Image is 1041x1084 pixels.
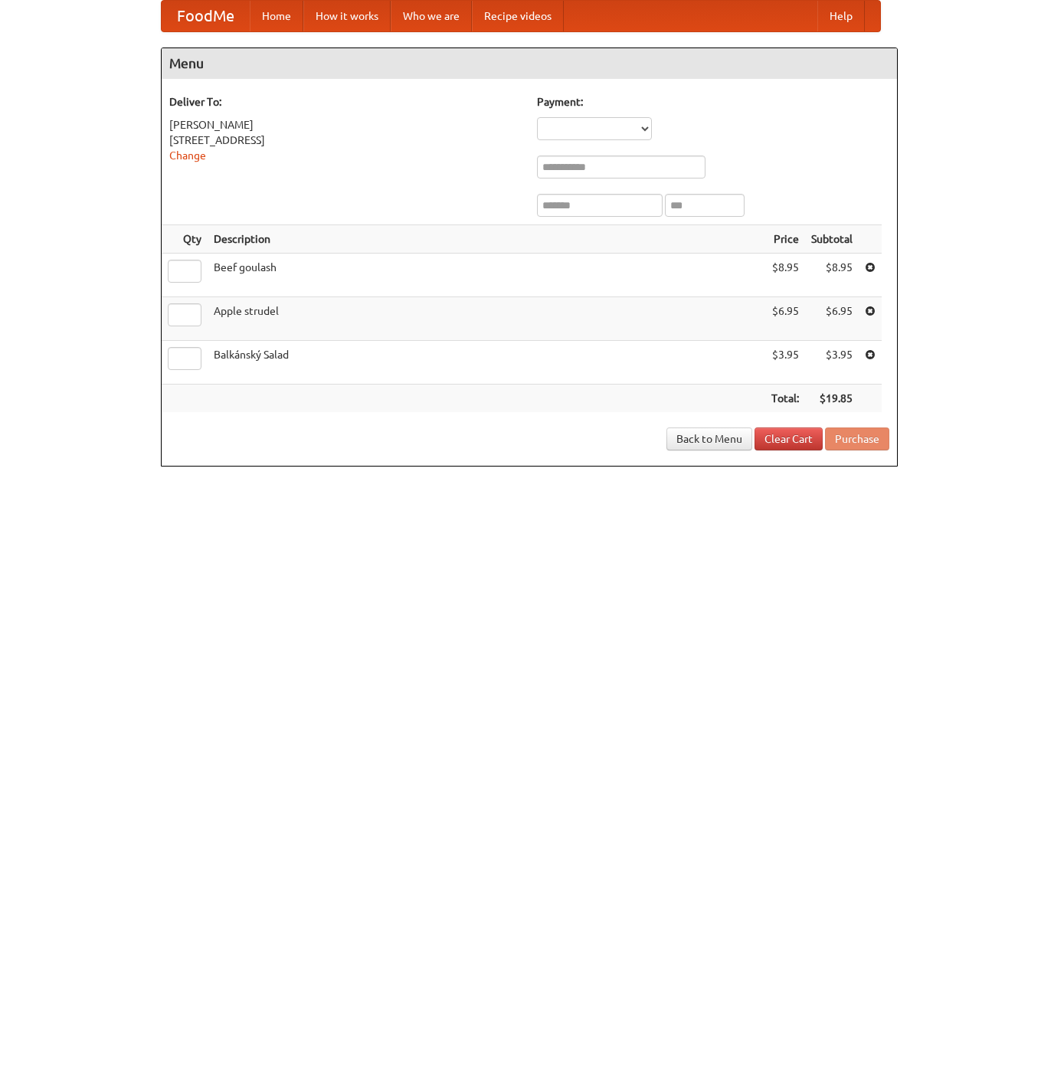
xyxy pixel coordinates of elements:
[805,225,859,254] th: Subtotal
[765,254,805,297] td: $8.95
[162,225,208,254] th: Qty
[805,297,859,341] td: $6.95
[169,149,206,162] a: Change
[169,117,522,133] div: [PERSON_NAME]
[208,225,765,254] th: Description
[755,427,823,450] a: Clear Cart
[805,385,859,413] th: $19.85
[169,133,522,148] div: [STREET_ADDRESS]
[805,341,859,385] td: $3.95
[765,225,805,254] th: Price
[391,1,472,31] a: Who we are
[169,94,522,110] h5: Deliver To:
[805,254,859,297] td: $8.95
[208,297,765,341] td: Apple strudel
[208,254,765,297] td: Beef goulash
[666,427,752,450] a: Back to Menu
[208,341,765,385] td: Balkánský Salad
[765,385,805,413] th: Total:
[162,1,250,31] a: FoodMe
[250,1,303,31] a: Home
[303,1,391,31] a: How it works
[472,1,564,31] a: Recipe videos
[765,341,805,385] td: $3.95
[817,1,865,31] a: Help
[825,427,889,450] button: Purchase
[162,48,897,79] h4: Menu
[765,297,805,341] td: $6.95
[537,94,889,110] h5: Payment:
